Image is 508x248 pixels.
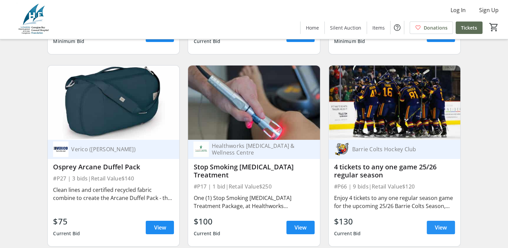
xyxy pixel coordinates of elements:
[53,228,80,240] div: Current Bid
[474,5,504,15] button: Sign Up
[334,163,455,179] div: 4 tickets to any one game 25/26 regular season
[286,221,315,234] a: View
[488,21,500,33] button: Cart
[53,174,174,183] div: #P27 | 3 bids | Retail Value $140
[193,182,314,191] div: #P17 | 1 bid | Retail Value $250
[410,22,453,34] a: Donations
[48,66,179,140] img: Osprey Arcane Duffel Pack
[193,228,220,240] div: Current Bid
[193,163,314,179] div: Stop Smoking [MEDICAL_DATA] Treatment
[435,223,447,232] span: View
[146,29,174,42] a: View
[306,24,319,31] span: Home
[146,221,174,234] a: View
[390,21,404,34] button: Help
[329,66,460,140] img: 4 tickets to any one game 25/26 regular season
[334,35,365,47] div: Minimum Bid
[193,194,314,210] div: One (1) Stop Smoking [MEDICAL_DATA] Treatment Package, at Healthworks [MEDICAL_DATA] & Wellness C...
[479,6,499,14] span: Sign Up
[445,5,471,15] button: Log In
[456,22,482,34] a: Tickets
[334,141,350,157] img: Barrie Colts Hockey Club
[334,182,455,191] div: #P66 | 9 bids | Retail Value $120
[294,223,307,232] span: View
[53,141,68,157] img: Verico (Martin Marshall)
[334,228,361,240] div: Current Bid
[427,29,455,42] a: View
[53,186,174,202] div: Clean lines and certified recycled fabric combine to create the Arcane Duffel Pack - the perfect ...
[301,22,324,34] a: Home
[188,66,320,140] img: Stop Smoking Laser therapy Treatment
[372,24,385,31] span: Items
[325,22,367,34] a: Silent Auction
[53,35,84,47] div: Minimum Bid
[4,3,64,36] img: Georgian Bay General Hospital Foundation's Logo
[427,221,455,234] a: View
[53,163,174,171] div: Osprey Arcane Duffel Pack
[193,215,220,228] div: $100
[68,146,166,153] div: Verico ([PERSON_NAME])
[461,24,477,31] span: Tickets
[424,24,448,31] span: Donations
[154,223,166,232] span: View
[193,35,220,47] div: Current Bid
[367,22,390,34] a: Items
[193,141,209,157] img: Healthworks Chiropractic & Wellness Centre
[53,215,80,228] div: $75
[209,142,306,156] div: Healthworks [MEDICAL_DATA] & Wellness Centre
[334,194,455,210] div: Enjoy 4 tickets to any one regular season game for the upcoming 25/26 Barrie Colts Season, Watch ...
[286,29,315,42] a: View
[334,215,361,228] div: $130
[451,6,466,14] span: Log In
[330,24,361,31] span: Silent Auction
[350,146,447,153] div: Barrie Colts Hockey Club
